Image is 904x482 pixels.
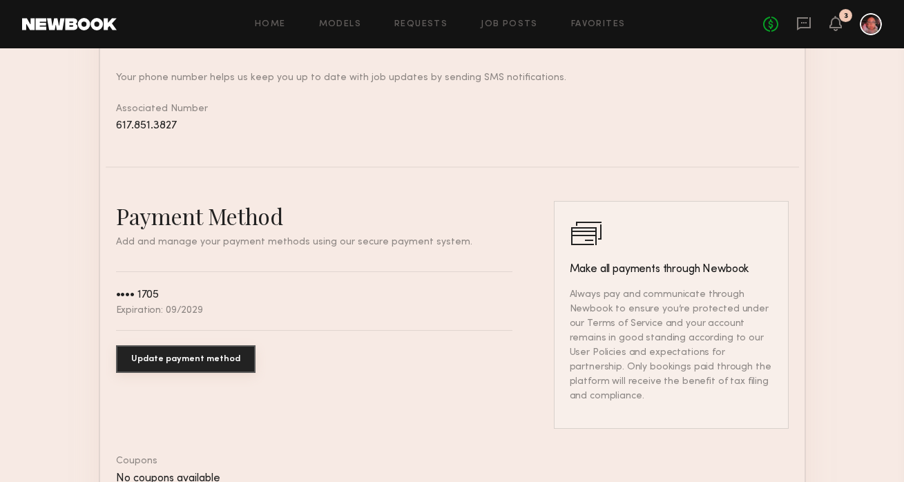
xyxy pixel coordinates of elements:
[116,306,203,316] div: Expiration: 09/2029
[116,102,789,133] div: Associated Number
[571,20,626,29] a: Favorites
[116,70,789,85] div: Your phone number helps us keep you up to date with job updates by sending SMS notifications.
[116,289,160,301] div: •••• 1705
[844,12,848,20] div: 3
[570,261,773,278] h3: Make all payments through Newbook
[481,20,538,29] a: Job Posts
[319,20,361,29] a: Models
[116,201,512,231] h2: Payment Method
[255,20,286,29] a: Home
[116,345,256,373] button: Update payment method
[570,287,773,403] p: Always pay and communicate through Newbook to ensure you’re protected under our Terms of Service ...
[116,238,512,247] p: Add and manage your payment methods using our secure payment system.
[116,456,789,466] div: Coupons
[116,120,177,131] span: 617.851.3827
[394,20,448,29] a: Requests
